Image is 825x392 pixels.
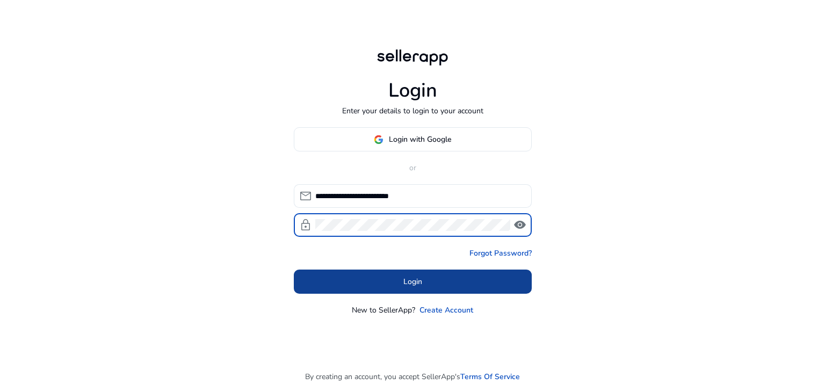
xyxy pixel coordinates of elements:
span: visibility [513,219,526,231]
p: or [294,162,532,173]
span: Login [403,276,422,287]
a: Terms Of Service [460,371,520,382]
p: Enter your details to login to your account [342,105,483,117]
img: google-logo.svg [374,135,383,144]
button: Login [294,270,532,294]
h1: Login [388,79,437,102]
a: Create Account [419,304,473,316]
span: lock [299,219,312,231]
p: New to SellerApp? [352,304,415,316]
span: Login with Google [389,134,451,145]
a: Forgot Password? [469,248,532,259]
span: mail [299,190,312,202]
button: Login with Google [294,127,532,151]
